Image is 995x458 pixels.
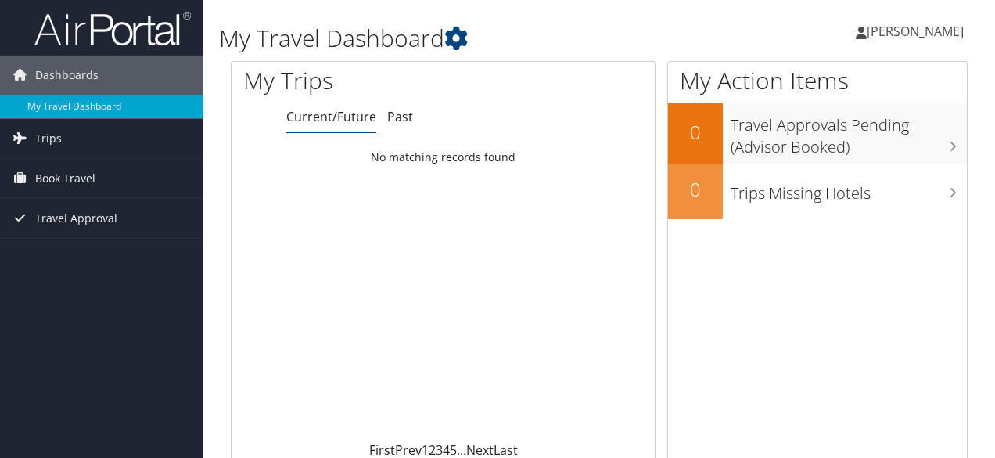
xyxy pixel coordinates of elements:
[668,176,723,203] h2: 0
[34,10,191,47] img: airportal-logo.png
[387,108,413,125] a: Past
[668,103,967,164] a: 0Travel Approvals Pending (Advisor Booked)
[856,8,979,55] a: [PERSON_NAME]
[35,199,117,238] span: Travel Approval
[232,143,655,171] td: No matching records found
[35,159,95,198] span: Book Travel
[668,119,723,146] h2: 0
[867,23,964,40] span: [PERSON_NAME]
[286,108,376,125] a: Current/Future
[731,106,967,158] h3: Travel Approvals Pending (Advisor Booked)
[219,22,726,55] h1: My Travel Dashboard
[668,164,967,219] a: 0Trips Missing Hotels
[243,64,467,97] h1: My Trips
[668,64,967,97] h1: My Action Items
[35,119,62,158] span: Trips
[35,56,99,95] span: Dashboards
[731,175,967,204] h3: Trips Missing Hotels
